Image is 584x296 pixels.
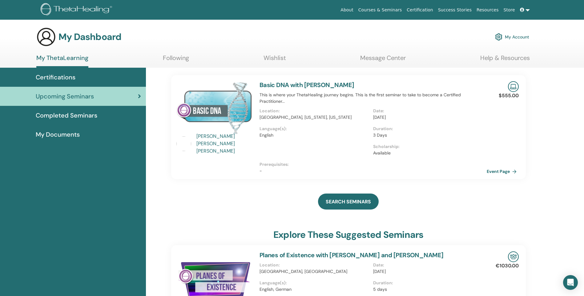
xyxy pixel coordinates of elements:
span: My Documents [36,130,80,139]
p: English, German [260,286,369,293]
a: About [338,4,356,16]
a: Certification [404,4,435,16]
p: This is where your ThetaHealing journey begins. This is the first seminar to take to become a Cer... [260,92,487,105]
img: generic-user-icon.jpg [36,27,56,47]
p: Duration : [373,280,483,286]
p: €1030.00 [496,262,519,270]
p: Available [373,150,483,156]
a: My Account [495,30,529,44]
img: cog.svg [495,32,502,42]
img: In-Person Seminar [508,251,519,262]
span: SEARCH SEMINARS [326,198,371,205]
h3: My Dashboard [58,31,121,42]
span: Upcoming Seminars [36,92,94,101]
p: Date : [373,262,483,268]
p: Scholarship : [373,143,483,150]
p: Date : [373,108,483,114]
a: Success Stories [436,4,474,16]
img: logo.png [41,3,114,17]
p: [GEOGRAPHIC_DATA], [GEOGRAPHIC_DATA] [260,268,369,275]
h3: explore these suggested seminars [273,229,423,240]
p: [DATE] [373,114,483,121]
img: Live Online Seminar [508,81,519,92]
p: Location : [260,262,369,268]
p: Duration : [373,126,483,132]
p: [DATE] [373,268,483,275]
a: SEARCH SEMINARS [318,194,379,210]
span: Completed Seminars [36,111,97,120]
div: Open Intercom Messenger [563,275,578,290]
a: Event Page [487,167,519,176]
p: 5 days [373,286,483,293]
a: Store [501,4,518,16]
a: My ThetaLearning [36,54,88,68]
a: Planes of Existence with [PERSON_NAME] and [PERSON_NAME] [260,251,444,259]
a: Courses & Seminars [356,4,405,16]
p: English [260,132,369,138]
p: 3 Days [373,132,483,138]
p: Prerequisites : [260,161,487,168]
p: [GEOGRAPHIC_DATA], [US_STATE], [US_STATE] [260,114,369,121]
p: Language(s) : [260,126,369,132]
p: $555.00 [499,92,519,99]
a: Wishlist [264,54,286,66]
a: Resources [474,4,501,16]
p: - [260,168,487,174]
a: Following [163,54,189,66]
a: Message Center [360,54,406,66]
span: Certifications [36,73,75,82]
a: [PERSON_NAME] [PERSON_NAME] [PERSON_NAME] [196,133,253,155]
img: Basic DNA [176,81,252,134]
a: Help & Resources [480,54,530,66]
p: Language(s) : [260,280,369,286]
a: Basic DNA with [PERSON_NAME] [260,81,354,89]
p: Location : [260,108,369,114]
